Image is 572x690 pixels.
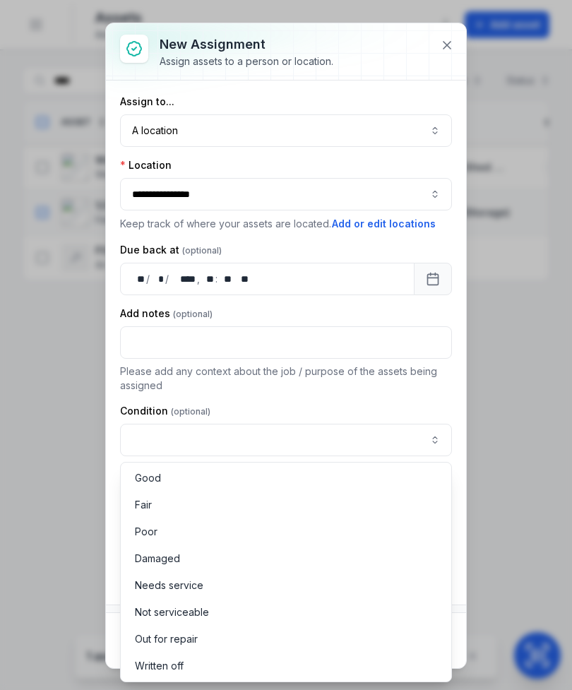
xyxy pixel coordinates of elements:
span: Written off [135,659,184,673]
span: Out for repair [135,632,198,646]
span: Needs service [135,578,203,593]
span: Not serviceable [135,605,209,619]
span: Good [135,471,161,485]
span: Damaged [135,552,180,566]
span: Fair [135,498,152,512]
span: Poor [135,525,157,539]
